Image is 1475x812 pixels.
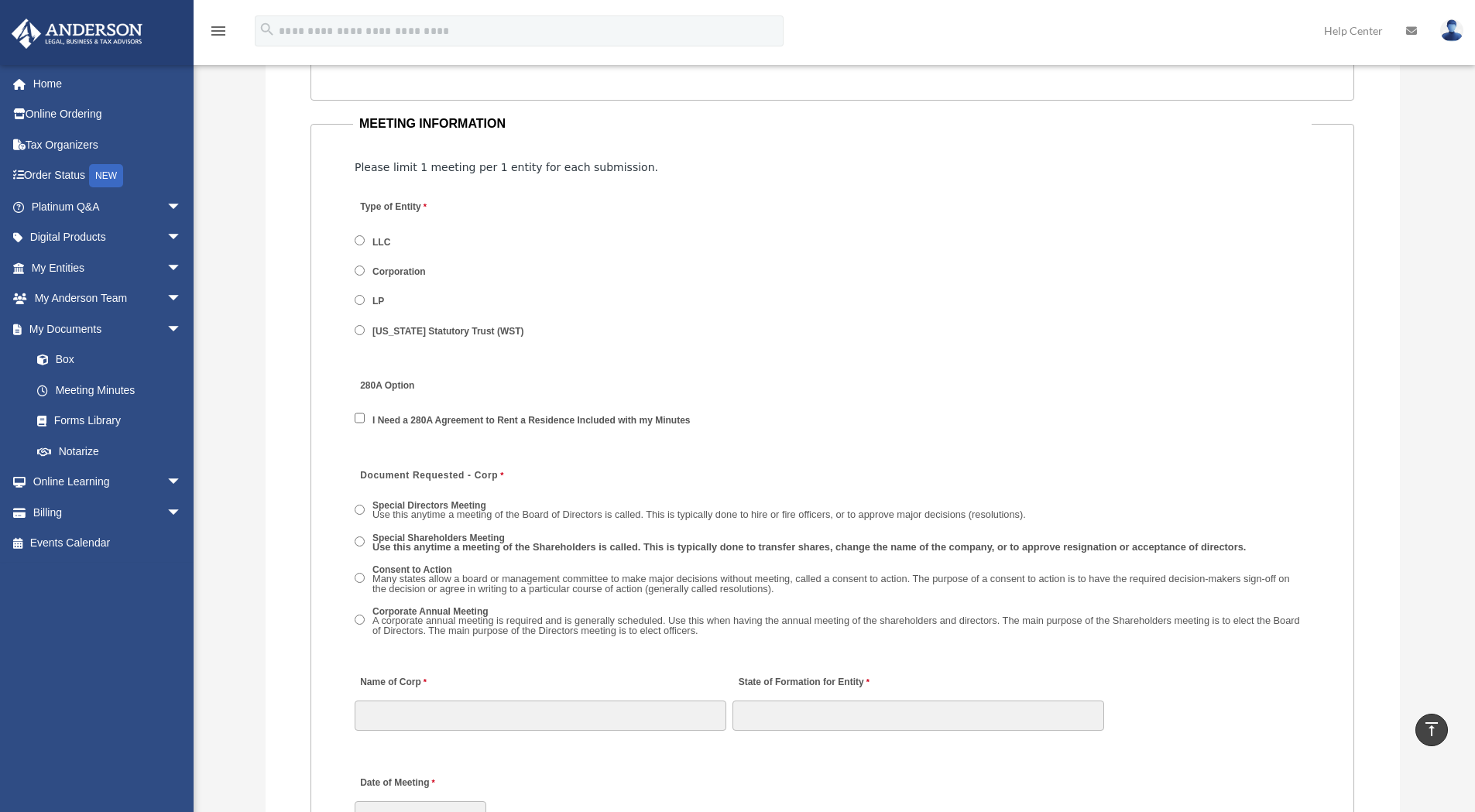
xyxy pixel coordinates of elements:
[209,22,228,40] i: menu
[259,21,276,38] i: search
[355,197,502,218] label: Type of Entity
[22,344,205,375] a: Box
[166,252,197,284] span: arrow_drop_down
[11,99,205,130] a: Online Ordering
[22,406,205,437] a: Forms Library
[372,573,1290,594] span: Many states allow a board or management committee to make major decisions without meeting, called...
[368,295,390,309] label: LP
[166,497,197,529] span: arrow_drop_down
[368,499,1031,523] label: Special Directors Meeting
[11,497,205,528] a: Billingarrow_drop_down
[11,160,205,192] a: Order StatusNEW
[7,19,147,49] img: Anderson Advisors Platinum Portal
[22,375,197,406] a: Meeting Minutes
[11,467,205,498] a: Online Learningarrow_drop_down
[372,615,1300,636] span: A corporate annual meeting is required and is generally scheduled. Use this when having the annua...
[166,222,197,254] span: arrow_drop_down
[1422,720,1441,738] i: vertical_align_top
[372,509,1026,520] span: Use this anytime a meeting of the Board of Directors is called. This is typically done to hire or...
[166,313,197,345] span: arrow_drop_down
[368,414,696,428] label: I Need a 280A Agreement to Rent a Residence Included with my Minutes
[11,129,205,160] a: Tax Organizers
[11,528,205,559] a: Events Calendar
[368,605,1311,639] label: Corporate Annual Meeting
[355,161,658,173] span: Please limit 1 meeting per 1 entity for each submission.
[166,191,197,223] span: arrow_drop_down
[368,235,396,249] label: LLC
[353,113,1312,135] legend: MEETING INFORMATION
[368,266,431,279] label: Corporation
[372,541,1246,553] span: Use this anytime a meeting of the Shareholders is called. This is typically done to transfer shar...
[11,283,205,314] a: My Anderson Teamarrow_drop_down
[89,164,123,187] div: NEW
[166,467,197,499] span: arrow_drop_down
[360,470,498,481] span: Document Requested - Corp
[355,773,502,793] label: Date of Meeting
[355,673,430,694] label: Name of Corp
[368,563,1311,597] label: Consent to Action
[11,191,205,222] a: Platinum Q&Aarrow_drop_down
[368,324,530,338] label: [US_STATE] Statutory Trust (WST)
[11,222,205,253] a: Digital Productsarrow_drop_down
[11,252,205,283] a: My Entitiesarrow_drop_down
[1440,19,1463,42] img: User Pic
[11,313,205,344] a: My Documentsarrow_drop_down
[166,283,197,315] span: arrow_drop_down
[22,436,205,467] a: Notarize
[1415,714,1448,746] a: vertical_align_top
[209,27,228,40] a: menu
[368,531,1252,555] label: Special Shareholders Meeting
[732,673,873,694] label: State of Formation for Entity
[11,68,205,99] a: Home
[355,376,502,397] label: 280A Option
